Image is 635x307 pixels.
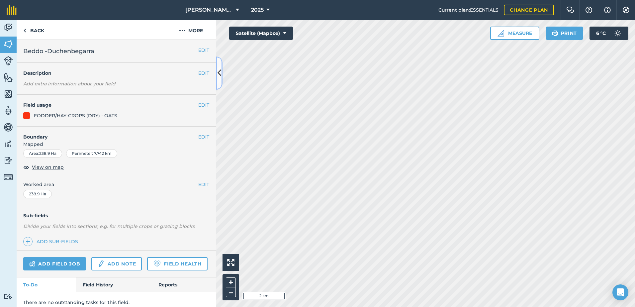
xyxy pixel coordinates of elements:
img: svg+xml;base64,PD94bWwgdmVyc2lvbj0iMS4wIiBlbmNvZGluZz0idXRmLTgiPz4KPCEtLSBHZW5lcmF0b3I6IEFkb2JlIE... [4,293,13,300]
img: svg+xml;base64,PD94bWwgdmVyc2lvbj0iMS4wIiBlbmNvZGluZz0idXRmLTgiPz4KPCEtLSBHZW5lcmF0b3I6IEFkb2JlIE... [4,56,13,65]
img: A question mark icon [585,7,593,13]
button: Satellite (Mapbox) [229,27,293,40]
a: Add sub-fields [23,237,81,246]
img: svg+xml;base64,PHN2ZyB4bWxucz0iaHR0cDovL3d3dy53My5vcmcvMjAwMC9zdmciIHdpZHRoPSIxNyIgaGVpZ2h0PSIxNy... [604,6,611,14]
h4: Sub-fields [17,212,216,219]
button: 6 °C [590,27,628,40]
img: svg+xml;base64,PD94bWwgdmVyc2lvbj0iMS4wIiBlbmNvZGluZz0idXRmLTgiPz4KPCEtLSBHZW5lcmF0b3I6IEFkb2JlIE... [4,155,13,165]
a: Back [17,20,51,40]
div: 238.9 Ha [23,190,52,198]
span: Current plan : ESSENTIALS [438,6,499,14]
img: svg+xml;base64,PD94bWwgdmVyc2lvbj0iMS4wIiBlbmNvZGluZz0idXRmLTgiPz4KPCEtLSBHZW5lcmF0b3I6IEFkb2JlIE... [4,172,13,182]
div: Open Intercom Messenger [612,284,628,300]
span: [PERSON_NAME] ASAHI PADDOCKS [185,6,233,14]
span: 6 ° C [596,27,606,40]
a: Field Health [147,257,207,270]
p: There are no outstanding tasks for this field. [23,299,209,306]
img: svg+xml;base64,PD94bWwgdmVyc2lvbj0iMS4wIiBlbmNvZGluZz0idXRmLTgiPz4KPCEtLSBHZW5lcmF0b3I6IEFkb2JlIE... [97,260,105,268]
div: FODDER/HAY-CROPS (DRY) - OATS [34,112,117,119]
button: View on map [23,163,64,171]
h4: Description [23,69,209,77]
span: View on map [32,163,64,171]
a: Add field job [23,257,86,270]
button: EDIT [198,101,209,109]
img: svg+xml;base64,PD94bWwgdmVyc2lvbj0iMS4wIiBlbmNvZGluZz0idXRmLTgiPz4KPCEtLSBHZW5lcmF0b3I6IEFkb2JlIE... [4,139,13,149]
div: Perimeter : 7.742 km [66,149,117,158]
a: Change plan [504,5,554,15]
em: Divide your fields into sections, e.g. for multiple crops or grazing blocks [23,223,195,229]
a: Field History [76,277,151,292]
span: Worked area [23,181,209,188]
img: A cog icon [622,7,630,13]
span: Beddo -Duchenbegarra [23,47,94,56]
button: Print [546,27,583,40]
img: Ruler icon [498,30,504,37]
button: + [226,277,236,287]
img: svg+xml;base64,PHN2ZyB4bWxucz0iaHR0cDovL3d3dy53My5vcmcvMjAwMC9zdmciIHdpZHRoPSIxOCIgaGVpZ2h0PSIyNC... [23,163,29,171]
img: svg+xml;base64,PD94bWwgdmVyc2lvbj0iMS4wIiBlbmNvZGluZz0idXRmLTgiPz4KPCEtLSBHZW5lcmF0b3I6IEFkb2JlIE... [4,106,13,116]
h4: Field usage [23,101,198,109]
img: Four arrows, one pointing top left, one top right, one bottom right and the last bottom left [227,259,234,266]
a: Add note [91,257,142,270]
img: svg+xml;base64,PHN2ZyB4bWxucz0iaHR0cDovL3d3dy53My5vcmcvMjAwMC9zdmciIHdpZHRoPSIyMCIgaGVpZ2h0PSIyNC... [179,27,186,35]
a: Reports [152,277,216,292]
img: svg+xml;base64,PHN2ZyB4bWxucz0iaHR0cDovL3d3dy53My5vcmcvMjAwMC9zdmciIHdpZHRoPSI1NiIgaGVpZ2h0PSI2MC... [4,39,13,49]
button: EDIT [198,181,209,188]
img: svg+xml;base64,PHN2ZyB4bWxucz0iaHR0cDovL3d3dy53My5vcmcvMjAwMC9zdmciIHdpZHRoPSIxNCIgaGVpZ2h0PSIyNC... [26,238,30,246]
img: svg+xml;base64,PD94bWwgdmVyc2lvbj0iMS4wIiBlbmNvZGluZz0idXRmLTgiPz4KPCEtLSBHZW5lcmF0b3I6IEFkb2JlIE... [4,122,13,132]
button: EDIT [198,133,209,141]
img: svg+xml;base64,PHN2ZyB4bWxucz0iaHR0cDovL3d3dy53My5vcmcvMjAwMC9zdmciIHdpZHRoPSI5IiBoZWlnaHQ9IjI0Ii... [23,27,26,35]
img: svg+xml;base64,PHN2ZyB4bWxucz0iaHR0cDovL3d3dy53My5vcmcvMjAwMC9zdmciIHdpZHRoPSI1NiIgaGVpZ2h0PSI2MC... [4,72,13,82]
em: Add extra information about your field [23,81,116,87]
img: svg+xml;base64,PD94bWwgdmVyc2lvbj0iMS4wIiBlbmNvZGluZz0idXRmLTgiPz4KPCEtLSBHZW5lcmF0b3I6IEFkb2JlIE... [611,27,624,40]
span: 2025 [251,6,264,14]
img: svg+xml;base64,PHN2ZyB4bWxucz0iaHR0cDovL3d3dy53My5vcmcvMjAwMC9zdmciIHdpZHRoPSI1NiIgaGVpZ2h0PSI2MC... [4,89,13,99]
h4: Boundary [17,127,198,141]
img: Two speech bubbles overlapping with the left bubble in the forefront [566,7,574,13]
button: More [166,20,216,40]
button: EDIT [198,69,209,77]
img: fieldmargin Logo [7,5,17,15]
button: EDIT [198,47,209,54]
img: svg+xml;base64,PD94bWwgdmVyc2lvbj0iMS4wIiBlbmNvZGluZz0idXRmLTgiPz4KPCEtLSBHZW5lcmF0b3I6IEFkb2JlIE... [29,260,36,268]
img: svg+xml;base64,PHN2ZyB4bWxucz0iaHR0cDovL3d3dy53My5vcmcvMjAwMC9zdmciIHdpZHRoPSIxOSIgaGVpZ2h0PSIyNC... [552,29,558,37]
img: svg+xml;base64,PD94bWwgdmVyc2lvbj0iMS4wIiBlbmNvZGluZz0idXRmLTgiPz4KPCEtLSBHZW5lcmF0b3I6IEFkb2JlIE... [4,23,13,33]
span: Mapped [17,141,216,148]
button: – [226,287,236,297]
div: Area : 238.9 Ha [23,149,62,158]
button: Measure [490,27,539,40]
a: To-Do [17,277,76,292]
